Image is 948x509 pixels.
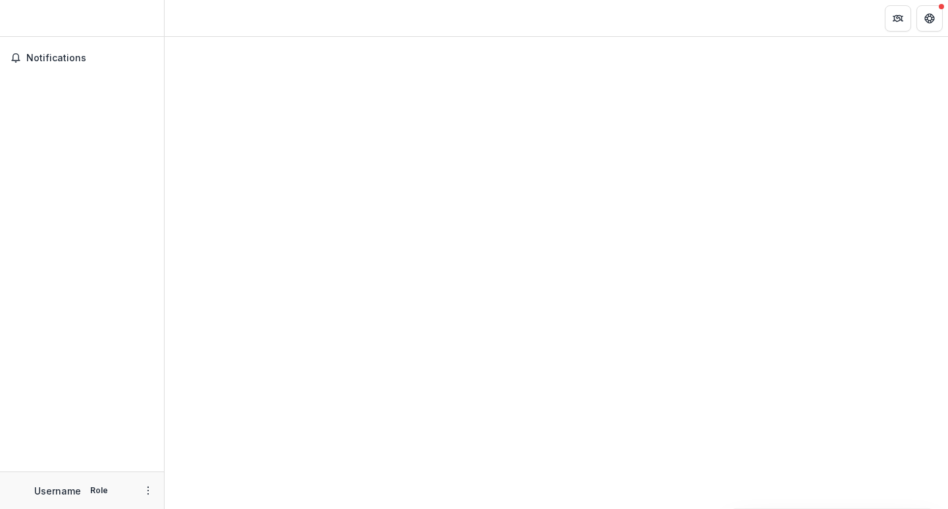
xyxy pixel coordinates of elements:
[885,5,911,32] button: Partners
[34,484,81,498] p: Username
[5,47,159,68] button: Notifications
[140,483,156,498] button: More
[26,53,153,64] span: Notifications
[86,485,112,496] p: Role
[916,5,943,32] button: Get Help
